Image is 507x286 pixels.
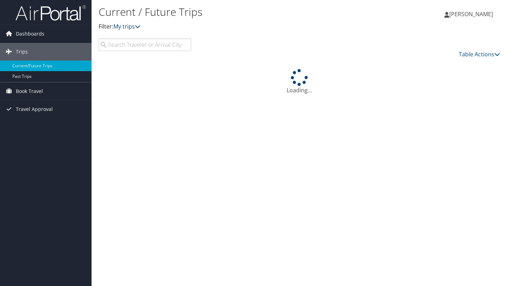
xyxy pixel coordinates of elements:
a: [PERSON_NAME] [444,4,500,25]
span: Dashboards [16,25,44,43]
a: Table Actions [459,50,500,58]
span: Book Travel [16,82,43,100]
p: Filter: [99,22,366,31]
span: Trips [16,43,28,61]
div: Loading... [99,69,500,94]
span: [PERSON_NAME] [449,10,493,18]
img: airportal-logo.png [15,5,86,21]
h1: Current / Future Trips [99,5,366,19]
input: Search Traveler or Arrival City [99,38,191,51]
span: Travel Approval [16,100,53,118]
a: My trips [113,23,140,30]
